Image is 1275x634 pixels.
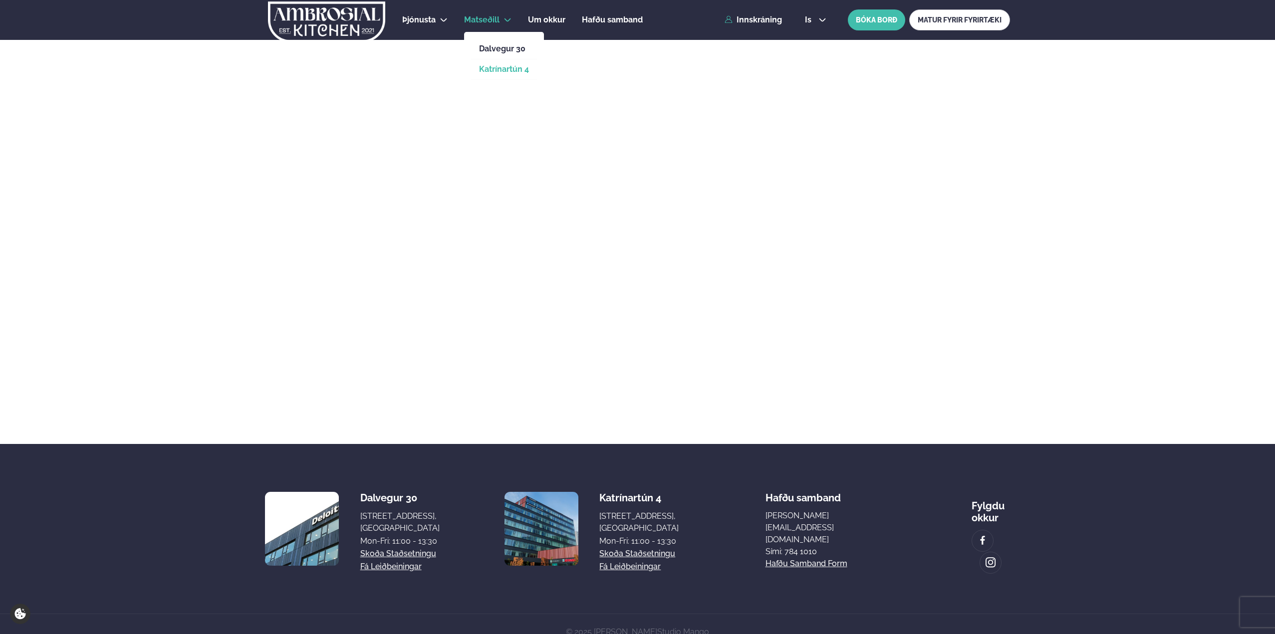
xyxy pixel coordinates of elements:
a: Skoða staðsetningu [599,548,675,560]
a: Matseðill [464,14,500,26]
img: image alt [265,492,339,566]
a: MATUR FYRIR FYRIRTÆKI [909,9,1010,30]
a: Hafðu samband [582,14,643,26]
a: Dalvegur 30 [479,45,529,53]
div: [STREET_ADDRESS], [GEOGRAPHIC_DATA] [599,510,679,534]
a: Fá leiðbeiningar [599,561,661,573]
span: Þjónusta [402,15,436,24]
div: Dalvegur 30 [360,492,440,504]
button: BÓKA BORÐ [848,9,905,30]
a: Katrínartún 4 [479,65,529,73]
a: [PERSON_NAME][EMAIL_ADDRESS][DOMAIN_NAME] [765,510,885,546]
a: Innskráning [725,15,782,24]
a: Um okkur [528,14,565,26]
div: [STREET_ADDRESS], [GEOGRAPHIC_DATA] [360,510,440,534]
span: Hafðu samband [582,15,643,24]
span: is [805,16,814,24]
a: Skoða staðsetningu [360,548,436,560]
a: image alt [980,552,1001,573]
a: image alt [972,530,993,551]
p: Sími: 784 1010 [765,546,885,558]
a: Fá leiðbeiningar [360,561,422,573]
img: image alt [977,535,988,546]
div: Mon-Fri: 11:00 - 13:30 [599,535,679,547]
img: logo [267,1,386,42]
img: image alt [505,492,578,566]
span: Um okkur [528,15,565,24]
span: Matseðill [464,15,500,24]
button: is [797,16,834,24]
a: Cookie settings [10,604,30,624]
div: Katrínartún 4 [599,492,679,504]
img: image alt [985,557,996,568]
div: Mon-Fri: 11:00 - 13:30 [360,535,440,547]
a: Þjónusta [402,14,436,26]
span: Hafðu samband [765,484,841,504]
div: Fylgdu okkur [972,492,1010,524]
a: Hafðu samband form [765,558,847,570]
